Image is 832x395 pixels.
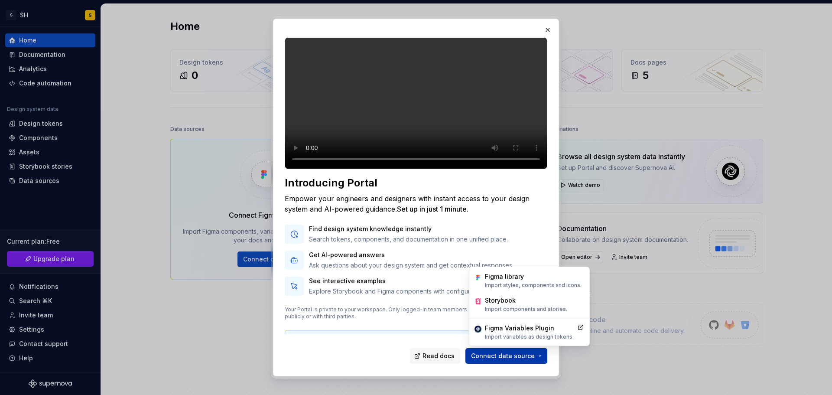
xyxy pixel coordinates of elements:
p: Import styles, components and icons. [485,282,582,289]
span: Set up in just 1 minute. [397,205,468,213]
p: See interactive examples [309,277,516,285]
div: Figma library [485,272,582,281]
span: Read docs [422,352,455,360]
a: Read docs [410,348,460,364]
button: Connect data source [465,348,547,364]
p: Explore Storybook and Figma components with configurable properties. [309,287,516,296]
div: Empower your engineers and designers with instant access to your design system and AI-powered gui... [285,193,547,214]
p: Find design system knowledge instantly [309,225,508,233]
div: Storybook [485,296,567,305]
p: Search tokens, components, and documentation in one unified place. [309,235,508,244]
p: Get AI-powered answers [309,251,513,259]
span: Connect data source [471,352,535,360]
p: Ask questions about your design system and get contextual responses. [309,261,513,270]
p: Import variables as design tokens. [485,333,574,340]
div: Introducing Portal [285,176,547,190]
p: Your Portal is private to your workspace. Only logged-in team members can access it. We don't sha... [285,306,547,320]
p: Import components and stories. [485,306,567,313]
div: Figma Variables Plugin [485,324,574,333]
